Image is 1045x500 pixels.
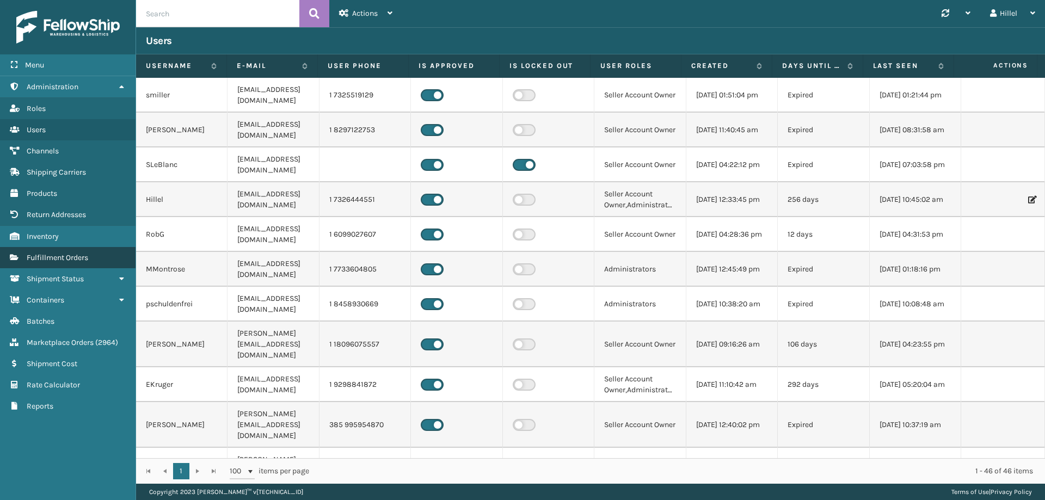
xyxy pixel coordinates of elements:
[686,402,778,448] td: [DATE] 12:40:02 pm
[136,78,228,113] td: smiller
[319,78,411,113] td: 1 7325519129
[319,252,411,287] td: 1 7733604805
[319,217,411,252] td: 1 6099027607
[686,113,778,147] td: [DATE] 11:40:45 am
[27,82,78,91] span: Administration
[594,113,686,147] td: Seller Account Owner
[136,252,228,287] td: MMontrose
[25,60,44,70] span: Menu
[686,448,778,493] td: [DATE] 10:44:20 am
[319,448,411,493] td: 1 7326008882
[228,367,319,402] td: [EMAIL_ADDRESS][DOMAIN_NAME]
[778,402,869,448] td: Expired
[509,61,580,71] label: Is Locked Out
[230,466,246,477] span: 100
[27,125,46,134] span: Users
[600,61,671,71] label: User Roles
[136,217,228,252] td: RobG
[319,402,411,448] td: 385 995954870
[594,402,686,448] td: Seller Account Owner
[136,367,228,402] td: EKruger
[686,217,778,252] td: [DATE] 04:28:36 pm
[319,182,411,217] td: 1 7326444551
[870,78,961,113] td: [DATE] 01:21:44 pm
[870,113,961,147] td: [DATE] 08:31:58 am
[319,113,411,147] td: 1 8297122753
[328,61,398,71] label: User phone
[228,182,319,217] td: [EMAIL_ADDRESS][DOMAIN_NAME]
[324,466,1033,477] div: 1 - 46 of 46 items
[136,448,228,493] td: [PERSON_NAME]
[228,217,319,252] td: [EMAIL_ADDRESS][DOMAIN_NAME]
[957,57,1035,75] span: Actions
[686,182,778,217] td: [DATE] 12:33:45 pm
[27,253,88,262] span: Fulfillment Orders
[778,217,869,252] td: 12 days
[319,367,411,402] td: 1 9298841872
[594,182,686,217] td: Seller Account Owner,Administrators
[686,147,778,182] td: [DATE] 04:22:12 pm
[778,448,869,493] td: 331 days
[27,189,57,198] span: Products
[991,488,1032,496] a: Privacy Policy
[782,61,842,71] label: Days until password expires
[686,322,778,367] td: [DATE] 09:16:26 am
[778,182,869,217] td: 256 days
[228,448,319,493] td: [PERSON_NAME][EMAIL_ADDRESS][DOMAIN_NAME]
[594,287,686,322] td: Administrators
[594,367,686,402] td: Seller Account Owner,Administrators
[228,252,319,287] td: [EMAIL_ADDRESS][DOMAIN_NAME]
[27,359,77,368] span: Shipment Cost
[27,168,86,177] span: Shipping Carriers
[691,61,751,71] label: Created
[136,322,228,367] td: [PERSON_NAME]
[594,78,686,113] td: Seller Account Owner
[778,113,869,147] td: Expired
[136,402,228,448] td: [PERSON_NAME]
[419,61,489,71] label: Is Approved
[870,287,961,322] td: [DATE] 10:08:48 am
[870,182,961,217] td: [DATE] 10:45:02 am
[1028,196,1035,203] i: Edit
[352,9,378,18] span: Actions
[136,287,228,322] td: pschuldenfrei
[136,182,228,217] td: Hillel
[778,287,869,322] td: Expired
[228,322,319,367] td: [PERSON_NAME][EMAIL_ADDRESS][DOMAIN_NAME]
[146,61,206,71] label: Username
[27,146,59,156] span: Channels
[136,113,228,147] td: [PERSON_NAME]
[951,488,989,496] a: Terms of Use
[870,448,961,493] td: [DATE] 09:49:00 am
[95,338,118,347] span: ( 2964 )
[319,322,411,367] td: 1 18096075557
[873,61,933,71] label: Last Seen
[870,217,961,252] td: [DATE] 04:31:53 pm
[594,322,686,367] td: Seller Account Owner
[686,287,778,322] td: [DATE] 10:38:20 am
[228,402,319,448] td: [PERSON_NAME][EMAIL_ADDRESS][DOMAIN_NAME]
[146,34,172,47] h3: Users
[27,338,94,347] span: Marketplace Orders
[870,252,961,287] td: [DATE] 01:18:16 pm
[870,402,961,448] td: [DATE] 10:37:19 am
[27,232,59,241] span: Inventory
[319,287,411,322] td: 1 8458930669
[686,252,778,287] td: [DATE] 12:45:49 pm
[149,484,303,500] p: Copyright 2023 [PERSON_NAME]™ v [TECHNICAL_ID]
[237,61,297,71] label: E-mail
[870,322,961,367] td: [DATE] 04:23:55 pm
[594,147,686,182] td: Seller Account Owner
[778,147,869,182] td: Expired
[778,367,869,402] td: 292 days
[778,78,869,113] td: Expired
[27,210,86,219] span: Return Addresses
[686,367,778,402] td: [DATE] 11:10:42 am
[27,380,80,390] span: Rate Calculator
[27,274,84,283] span: Shipment Status
[594,217,686,252] td: Seller Account Owner
[136,147,228,182] td: SLeBlanc
[870,367,961,402] td: [DATE] 05:20:04 am
[173,463,189,479] a: 1
[951,484,1032,500] div: |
